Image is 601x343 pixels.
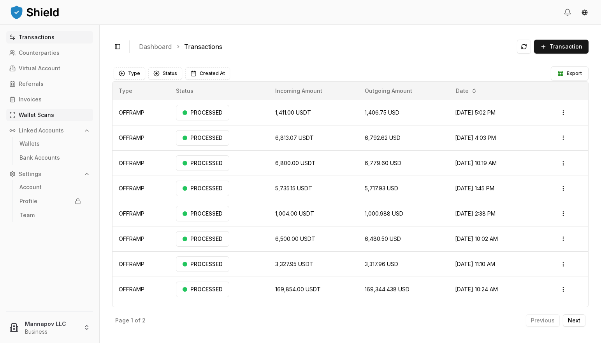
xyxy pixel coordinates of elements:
[176,155,229,171] div: PROCESSED
[185,67,230,80] button: Created At
[25,328,77,336] p: Business
[9,4,60,20] img: ShieldPay Logo
[358,82,449,100] th: Outgoing Amount
[365,235,401,242] span: 6,480.50 USD
[112,201,170,226] td: OFFRAMP
[112,226,170,252] td: OFFRAMP
[112,100,170,125] td: OFFRAMP
[19,50,60,56] p: Counterparties
[455,286,498,293] span: [DATE] 10:24 AM
[6,168,93,180] button: Settings
[16,195,84,207] a: Profile
[275,235,315,242] span: 6,500.00 USDT
[269,82,358,100] th: Incoming Amount
[275,109,311,116] span: 1,411.00 USDT
[6,31,93,44] a: Transactions
[112,125,170,151] td: OFFRAMP
[112,252,170,277] td: OFFRAMP
[139,42,511,51] nav: breadcrumb
[176,256,229,272] div: PROCESSED
[19,185,42,190] p: Account
[455,109,496,116] span: [DATE] 5:02 PM
[170,82,269,100] th: Status
[19,97,42,102] p: Invoices
[184,42,222,51] a: Transactions
[25,320,77,328] p: Mannapov LLC
[148,67,182,80] button: Status
[365,210,403,217] span: 1,000.988 USD
[275,261,313,267] span: 3,327.95 USDT
[19,155,60,160] p: Bank Accounts
[365,261,398,267] span: 3,317.96 USD
[455,160,497,166] span: [DATE] 10:19 AM
[3,315,96,340] button: Mannapov LLCBusiness
[16,209,84,221] a: Team
[19,141,40,146] p: Wallets
[200,70,225,77] span: Created At
[16,181,84,193] a: Account
[365,109,399,116] span: 1,406.75 USD
[112,151,170,176] td: OFFRAMP
[176,231,229,247] div: PROCESSED
[275,286,321,293] span: 169,854.00 USDT
[455,261,495,267] span: [DATE] 11:10 AM
[115,318,129,323] p: Page
[534,40,589,54] button: Transaction
[19,128,64,133] p: Linked Accounts
[455,185,494,192] span: [DATE] 1:45 PM
[275,160,316,166] span: 6,800.00 USDT
[455,235,498,242] span: [DATE] 10:02 AM
[365,286,409,293] span: 169,344.438 USD
[176,130,229,146] div: PROCESSED
[365,134,401,141] span: 6,792.62 USD
[275,134,314,141] span: 6,813.07 USDT
[19,81,44,87] p: Referrals
[176,181,229,196] div: PROCESSED
[139,42,172,51] a: Dashboard
[455,134,496,141] span: [DATE] 4:03 PM
[131,318,133,323] p: 1
[19,35,54,40] p: Transactions
[176,105,229,120] div: PROCESSED
[112,277,170,302] td: OFFRAMP
[6,47,93,59] a: Counterparties
[6,62,93,75] a: Virtual Account
[275,210,314,217] span: 1,004.00 USDT
[6,78,93,90] a: Referrals
[568,318,580,323] p: Next
[6,93,93,106] a: Invoices
[19,66,60,71] p: Virtual Account
[19,212,35,218] p: Team
[176,206,229,221] div: PROCESSED
[112,82,170,100] th: Type
[114,67,145,80] button: Type
[16,138,84,150] a: Wallets
[455,210,496,217] span: [DATE] 2:38 PM
[551,66,589,80] button: Export
[275,185,312,192] span: 5,735.15 USDT
[365,185,398,192] span: 5,717.93 USD
[19,198,37,204] p: Profile
[453,85,480,97] button: Date
[142,318,146,323] p: 2
[563,314,585,327] button: Next
[19,171,41,177] p: Settings
[16,151,84,164] a: Bank Accounts
[6,124,93,137] button: Linked Accounts
[6,109,93,121] a: Wallet Scans
[176,282,229,297] div: PROCESSED
[135,318,141,323] p: of
[550,43,582,50] span: Transaction
[19,112,54,118] p: Wallet Scans
[112,176,170,201] td: OFFRAMP
[365,160,401,166] span: 6,779.60 USD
